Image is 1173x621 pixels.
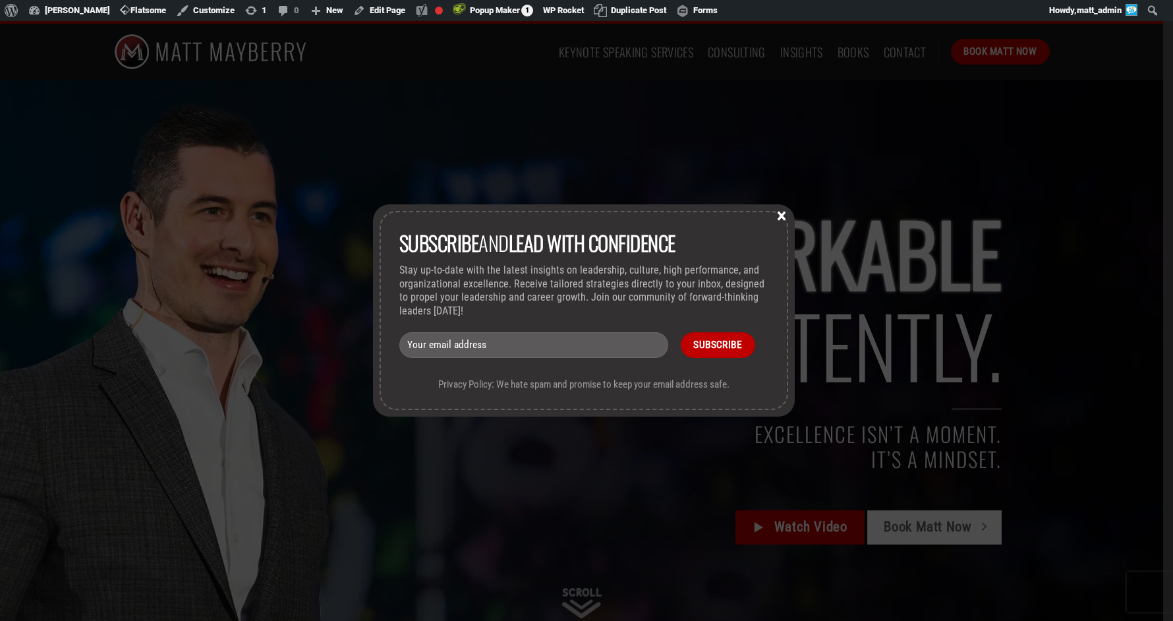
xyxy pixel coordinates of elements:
input: Your email address [399,332,668,358]
button: Close [772,209,791,221]
p: Privacy Policy: We hate spam and promise to keep your email address safe. [399,378,768,390]
input: Subscribe [681,332,755,358]
strong: lead with Confidence [509,227,675,258]
span: 1 [521,5,533,16]
p: Stay up-to-date with the latest insights on leadership, culture, high performance, and organizati... [399,264,768,318]
strong: Subscribe [399,227,479,258]
div: Focus keyphrase not set [435,7,443,15]
span: and [399,227,675,258]
span: matt_admin [1077,5,1122,15]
